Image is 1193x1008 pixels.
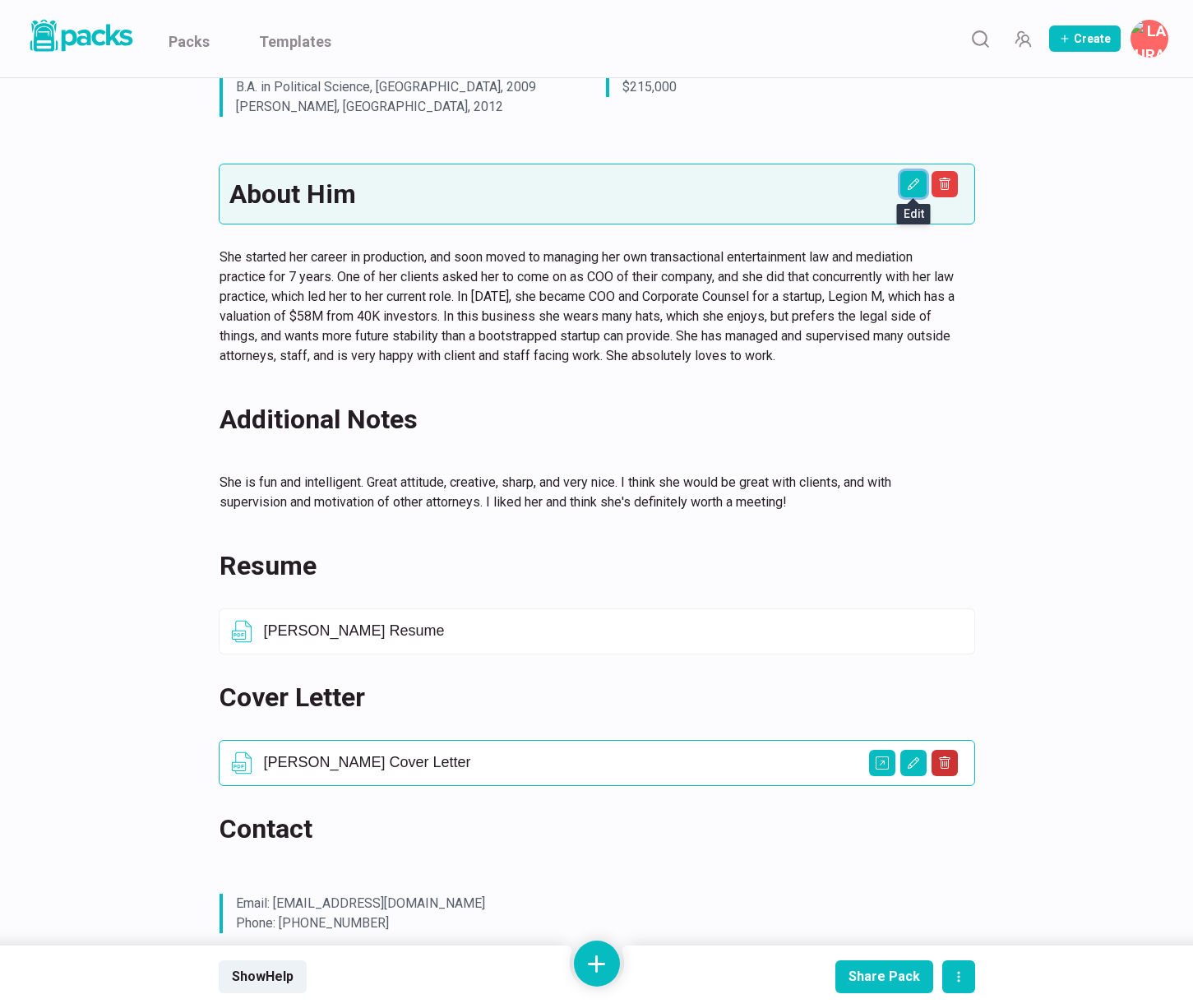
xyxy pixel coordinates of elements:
h2: Additional Notes [220,400,955,439]
button: actions [942,960,975,993]
button: Edit asset [900,750,927,776]
button: Manage Team Invites [1006,22,1039,55]
h2: Contact [220,809,955,848]
p: She is fun and intelligent. Great attitude, creative, sharp, and very nice. I think she would be ... [220,473,955,512]
button: Delete asset [932,750,958,776]
button: Share Pack [835,960,933,993]
a: Packs logo [25,16,136,61]
button: Laura Carter [1131,20,1168,58]
div: Share Pack [849,969,920,984]
p: [PERSON_NAME] Resume [264,622,964,640]
img: Packs logo [25,16,136,55]
h2: About Him [229,174,964,214]
button: Edit asset [900,171,927,197]
button: Delete asset [932,171,958,197]
button: Search [964,22,996,55]
button: Create Pack [1049,25,1121,52]
h2: Resume [220,546,955,585]
h2: Cover Letter [220,677,955,717]
p: [PERSON_NAME] Cover Letter [264,754,964,772]
p: B.A. in Political Science, [GEOGRAPHIC_DATA], 2009 [PERSON_NAME], [GEOGRAPHIC_DATA], 2012 [236,77,555,117]
p: $215,000 [622,77,941,97]
p: Email: [EMAIL_ADDRESS][DOMAIN_NAME] Phone: [PHONE_NUMBER] [236,894,941,933]
button: Open external link [869,750,895,776]
button: ShowHelp [219,960,307,993]
p: She started her career in production, and soon moved to managing her own transactional entertainm... [220,247,955,366]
